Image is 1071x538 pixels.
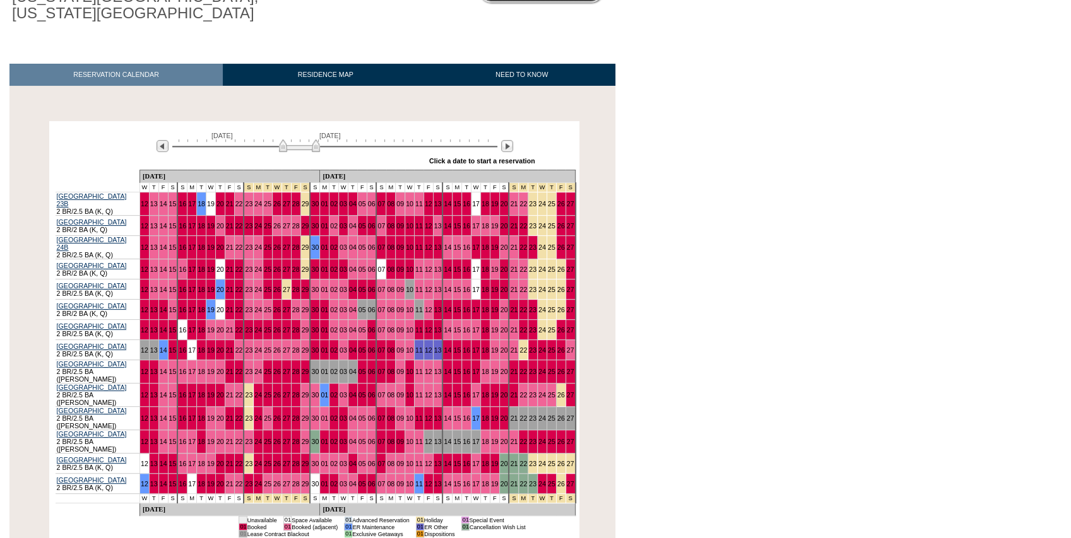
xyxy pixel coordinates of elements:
[179,222,186,230] a: 16
[491,222,499,230] a: 19
[160,306,167,313] a: 14
[311,326,319,334] a: 30
[425,326,432,334] a: 12
[292,200,300,208] a: 28
[340,222,347,230] a: 03
[273,326,281,334] a: 26
[557,200,565,208] a: 26
[169,222,177,230] a: 15
[198,306,205,313] a: 18
[141,222,148,230] a: 12
[264,306,271,313] a: 25
[283,266,290,273] a: 27
[415,222,423,230] a: 11
[311,200,319,208] a: 30
[358,286,366,293] a: 05
[141,200,148,208] a: 12
[57,302,127,310] a: [GEOGRAPHIC_DATA]
[519,266,527,273] a: 22
[207,243,215,251] a: 19
[160,222,167,230] a: 14
[321,306,328,313] a: 01
[235,222,243,230] a: 22
[235,326,243,334] a: 22
[57,236,127,251] a: [GEOGRAPHIC_DATA] 24B
[349,222,357,230] a: 04
[368,326,376,334] a: 06
[141,266,148,273] a: 12
[321,326,328,334] a: 01
[396,243,404,251] a: 09
[160,266,167,273] a: 14
[226,243,234,251] a: 21
[482,326,489,334] a: 18
[567,200,574,208] a: 27
[368,243,376,251] a: 06
[198,266,205,273] a: 18
[273,306,281,313] a: 26
[169,266,177,273] a: 15
[216,326,224,334] a: 20
[463,200,470,208] a: 16
[510,326,518,334] a: 21
[283,326,290,334] a: 27
[368,222,376,230] a: 06
[491,326,499,334] a: 19
[264,222,271,230] a: 25
[179,200,186,208] a: 16
[444,286,451,293] a: 14
[396,200,404,208] a: 09
[311,286,319,293] a: 30
[179,243,186,251] a: 16
[500,306,508,313] a: 20
[387,326,394,334] a: 08
[9,64,223,86] a: RESERVATION CALENDAR
[349,286,357,293] a: 04
[302,286,309,293] a: 29
[529,306,536,313] a: 23
[330,243,338,251] a: 02
[377,326,385,334] a: 07
[510,306,518,313] a: 21
[169,306,177,313] a: 15
[444,326,451,334] a: 14
[302,306,309,313] a: 29
[358,200,366,208] a: 05
[311,243,319,251] a: 30
[349,326,357,334] a: 04
[463,266,470,273] a: 16
[472,306,480,313] a: 17
[216,243,224,251] a: 20
[396,222,404,230] a: 09
[453,222,461,230] a: 15
[150,222,158,230] a: 13
[273,286,281,293] a: 26
[396,326,404,334] a: 09
[491,286,499,293] a: 19
[567,306,574,313] a: 27
[340,200,347,208] a: 03
[150,306,158,313] a: 13
[198,200,205,208] a: 18
[302,222,309,230] a: 29
[519,286,527,293] a: 22
[500,286,508,293] a: 20
[340,286,347,293] a: 03
[557,222,565,230] a: 26
[150,326,158,334] a: 13
[519,200,527,208] a: 22
[377,200,385,208] a: 07
[150,266,158,273] a: 13
[273,243,281,251] a: 26
[501,140,513,152] img: Next
[444,243,451,251] a: 14
[169,326,177,334] a: 15
[188,266,196,273] a: 17
[406,222,413,230] a: 10
[330,200,338,208] a: 02
[491,243,499,251] a: 19
[340,266,347,273] a: 03
[150,286,158,293] a: 13
[235,286,243,293] a: 22
[245,326,252,334] a: 23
